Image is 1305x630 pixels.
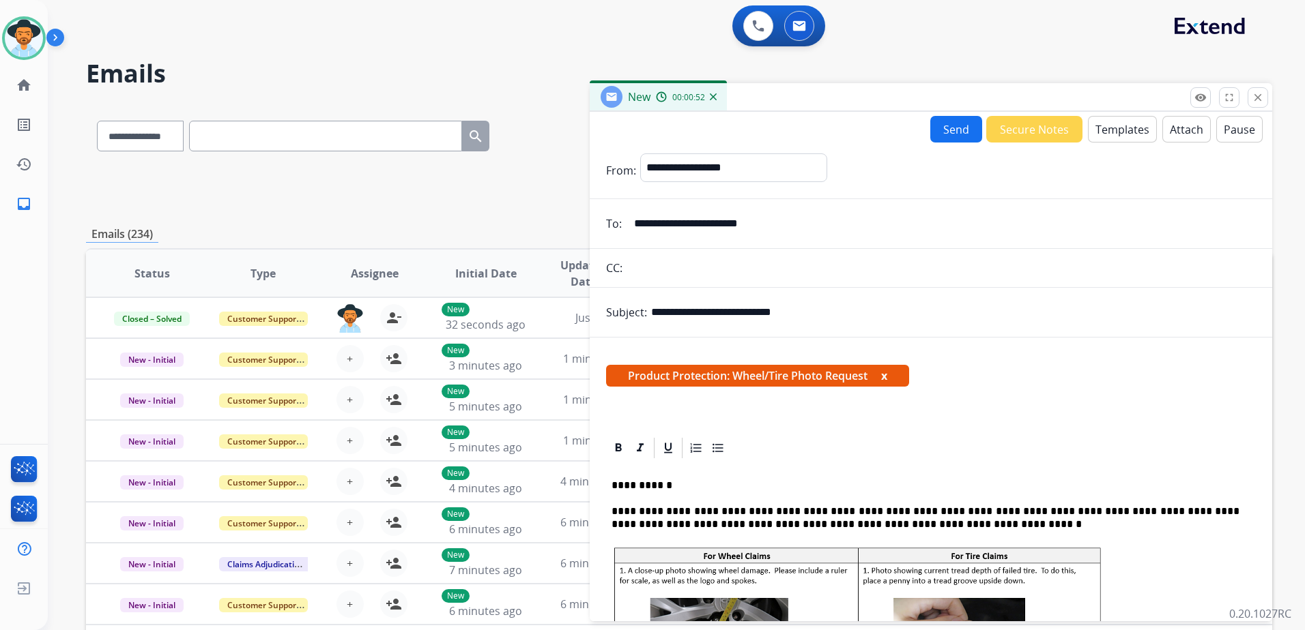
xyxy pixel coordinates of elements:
[120,352,184,367] span: New - Initial
[120,393,184,408] span: New - Initial
[881,367,887,384] button: x
[672,92,705,103] span: 00:00:52
[1216,116,1263,142] button: Pause
[606,215,622,232] p: To:
[386,350,402,367] mat-icon: person_add
[630,438,650,458] div: Italic
[1252,91,1264,104] mat-icon: close
[336,345,364,372] button: +
[455,265,517,282] span: Initial Date
[219,516,308,530] span: Customer Support
[16,156,32,172] mat-icon: history
[219,352,308,367] span: Customer Support
[347,473,353,490] span: +
[386,596,402,612] mat-icon: person_add
[386,555,402,571] mat-icon: person_add
[120,434,184,449] span: New - Initial
[628,89,650,104] span: New
[347,391,353,408] span: +
[386,473,402,490] mat-icon: person_add
[114,312,190,326] span: Closed – Solved
[336,550,364,577] button: +
[336,590,364,618] button: +
[449,399,522,414] span: 5 minutes ago
[120,475,184,490] span: New - Initial
[16,117,32,133] mat-icon: list_alt
[686,438,706,458] div: Ordered List
[347,432,353,449] span: +
[120,557,184,571] span: New - Initial
[1229,605,1291,622] p: 0.20.1027RC
[16,77,32,93] mat-icon: home
[563,433,631,448] span: 1 minute ago
[606,260,622,276] p: CC:
[336,386,364,413] button: +
[560,515,633,530] span: 6 minutes ago
[336,468,364,495] button: +
[560,556,633,571] span: 6 minutes ago
[563,351,631,366] span: 1 minute ago
[442,548,470,562] p: New
[442,303,470,316] p: New
[442,425,470,439] p: New
[219,598,308,612] span: Customer Support
[449,522,522,537] span: 6 minutes ago
[442,507,470,521] p: New
[347,350,353,367] span: +
[120,516,184,530] span: New - Initial
[219,475,308,490] span: Customer Support
[560,474,633,489] span: 4 minutes ago
[468,128,484,145] mat-icon: search
[442,344,470,357] p: New
[219,312,308,326] span: Customer Support
[386,310,402,326] mat-icon: person_remove
[606,162,636,179] p: From:
[351,265,399,282] span: Assignee
[386,514,402,530] mat-icon: person_add
[1223,91,1235,104] mat-icon: fullscreen
[120,598,184,612] span: New - Initial
[16,196,32,212] mat-icon: inbox
[442,589,470,603] p: New
[347,596,353,612] span: +
[449,481,522,496] span: 4 minutes ago
[250,265,276,282] span: Type
[446,317,526,332] span: 32 seconds ago
[442,466,470,480] p: New
[575,310,619,325] span: Just now
[134,265,170,282] span: Status
[1162,116,1211,142] button: Attach
[708,438,728,458] div: Bullet List
[553,257,614,290] span: Updated Date
[606,304,647,320] p: Subject:
[219,393,308,408] span: Customer Support
[386,432,402,449] mat-icon: person_add
[386,391,402,408] mat-icon: person_add
[336,509,364,536] button: +
[86,226,158,243] p: Emails (234)
[449,358,522,373] span: 3 minutes ago
[86,60,1272,87] h2: Emails
[560,597,633,612] span: 6 minutes ago
[347,514,353,530] span: +
[986,116,1082,142] button: Secure Notes
[449,603,522,618] span: 6 minutes ago
[606,365,909,387] span: Product Protection: Wheel/Tire Photo Request
[442,385,470,398] p: New
[5,19,43,57] img: avatar
[219,434,308,449] span: Customer Support
[930,116,982,142] button: Send
[336,304,364,333] img: agent-avatar
[219,557,313,571] span: Claims Adjudication
[347,555,353,571] span: +
[449,440,522,455] span: 5 minutes ago
[336,427,364,454] button: +
[608,438,629,458] div: Bold
[1088,116,1157,142] button: Templates
[449,562,522,577] span: 7 minutes ago
[1194,91,1207,104] mat-icon: remove_red_eye
[658,438,678,458] div: Underline
[563,392,631,407] span: 1 minute ago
